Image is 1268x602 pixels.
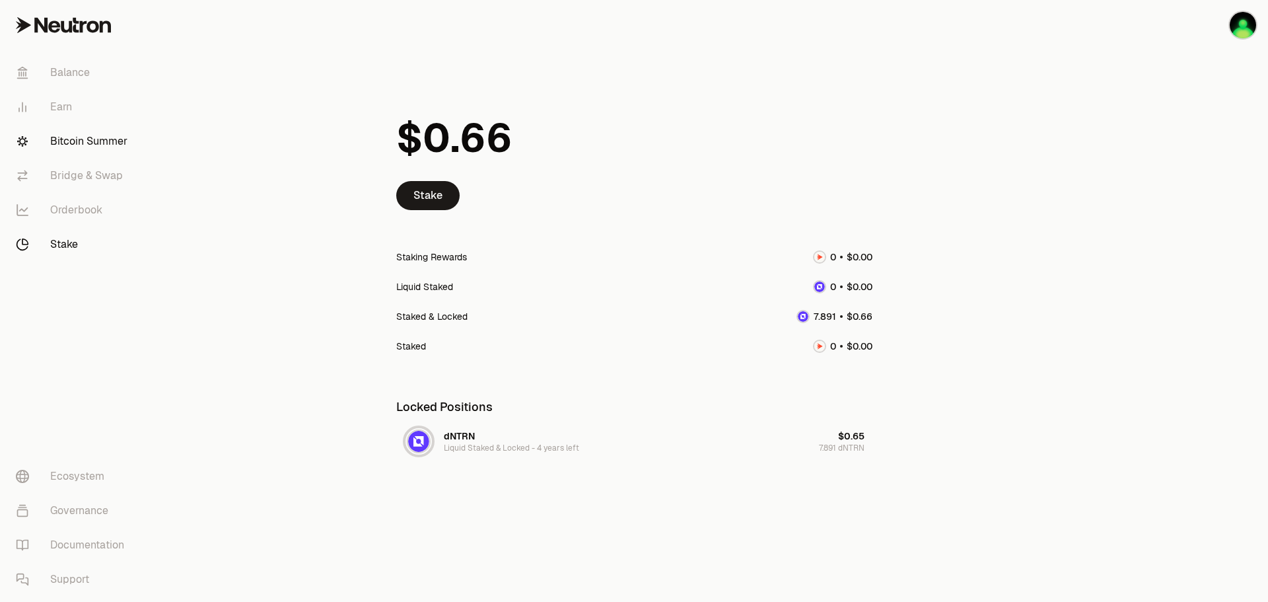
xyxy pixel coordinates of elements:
[396,181,460,210] a: Stake
[408,431,429,452] img: dNTRN Logo
[5,193,143,227] a: Orderbook
[5,159,143,193] a: Bridge & Swap
[5,56,143,90] a: Balance
[1230,12,1256,38] img: flarnrules
[5,459,143,494] a: Ecosystem
[5,227,143,262] a: Stake
[838,430,864,443] div: $0.65
[444,443,537,453] span: Liquid Staked & Locked -
[5,90,143,124] a: Earn
[537,443,579,453] span: 4 years left
[798,311,808,322] img: dNTRN Logo
[396,280,453,293] div: Liquid Staked
[396,250,467,264] div: Staking Rewards
[444,430,475,443] div: dNTRN
[5,124,143,159] a: Bitcoin Summer
[819,443,864,453] div: 7.891 dNTRN
[396,310,468,323] div: Staked & Locked
[814,341,825,352] img: NTRN Logo
[396,393,872,422] div: Locked Positions
[396,340,426,353] div: Staked
[814,252,825,262] img: NTRN Logo
[5,494,143,528] a: Governance
[5,528,143,562] a: Documentation
[5,562,143,597] a: Support
[814,282,825,292] img: dNTRN Logo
